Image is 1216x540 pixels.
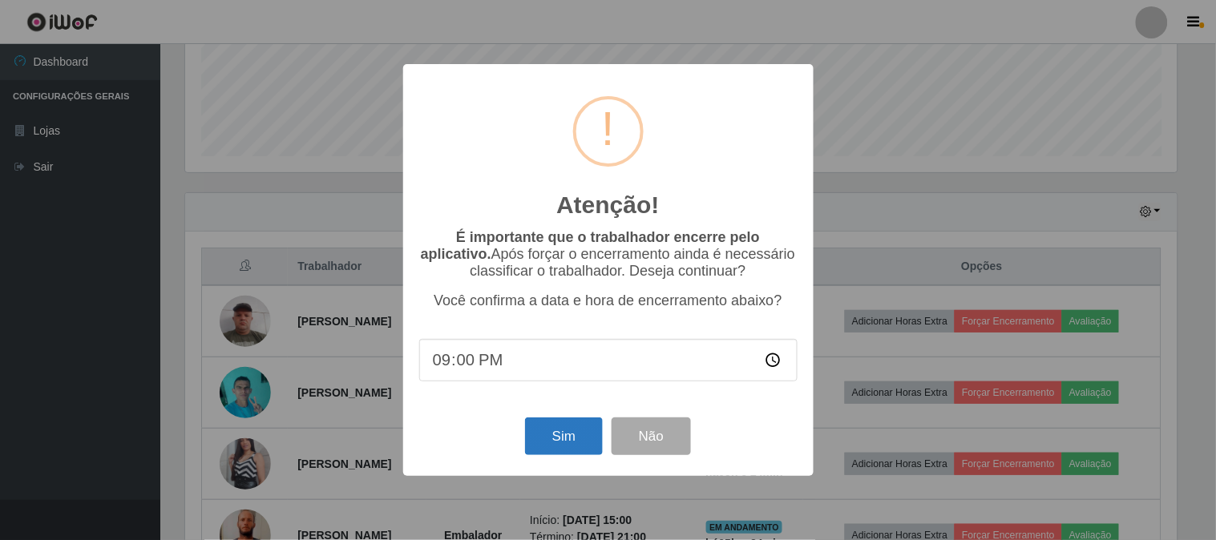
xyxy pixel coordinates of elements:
[421,229,760,262] b: É importante que o trabalhador encerre pelo aplicativo.
[612,417,691,455] button: Não
[419,229,798,280] p: Após forçar o encerramento ainda é necessário classificar o trabalhador. Deseja continuar?
[419,292,798,309] p: Você confirma a data e hora de encerramento abaixo?
[556,191,659,220] h2: Atenção!
[525,417,603,455] button: Sim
